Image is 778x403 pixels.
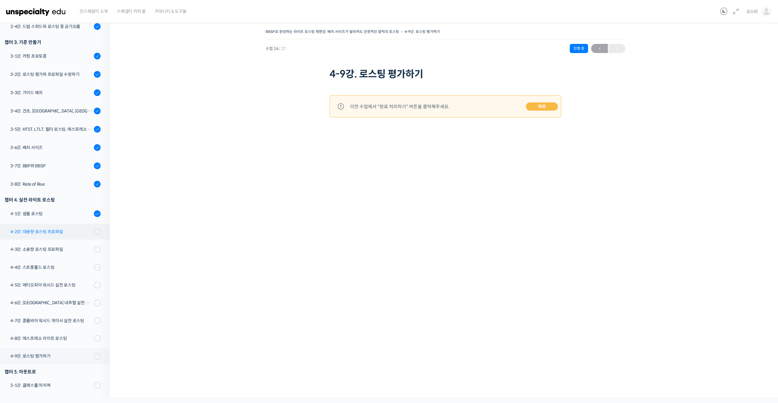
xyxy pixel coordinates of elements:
a: 설정 [79,193,117,209]
div: 3-1강. 커핑 프로토콜 [10,53,92,59]
div: 3-8강. Rate of Rise [10,181,92,187]
div: 4-6강. [GEOGRAPHIC_DATA] 내추럴 실전 로스팅 [10,299,92,306]
span: 설정 [94,202,102,207]
a: 4-9강. 로스팅 평가하기 [405,29,440,34]
h1: 4-9강. 로스팅 평가하기 [330,68,561,80]
a: 대화 [40,193,79,209]
span: 수업 26 [266,47,286,51]
div: 3-4강. 건조, [GEOGRAPHIC_DATA], [GEOGRAPHIC_DATA] 구간의 화력 분배 [10,108,92,114]
div: 진행 중 [570,44,588,53]
span: 홈 [19,202,23,207]
div: 5-1강. 클래스를 마치며 [10,382,92,389]
div: 4-7강. 콜롬비아 워시드 게이샤 실전 로스팅 [10,317,92,324]
div: 3-3강. 가이드 배치 [10,89,92,96]
a: ←이전 [591,44,608,53]
div: 4-1강. 샘플 로스팅 [10,210,92,217]
div: 3-6강. 배치 사이즈 [10,144,92,151]
div: 2-4강. 드럼 스피드와 로스팅 중 공기흐름 [10,23,92,30]
div: 3-7강. BBP와 BBSP [10,162,92,169]
div: 4-4강. 스트롱홀드 로스팅 [10,264,92,271]
div: 챕터 4. 실전 라이트 로스팅 [5,196,101,204]
span: / 27 [279,46,286,51]
div: 4-2강. 대용량 로스팅 프로파일 [10,228,92,235]
a: 홈 [2,193,40,209]
a: BBSP로 완성하는 라이트 로스팅 재연성: 배치 사이즈가 달라져도 안정적인 말릭의 로스팅 [266,29,399,34]
div: 4-8강. 에스프레소 라이트 로스팅 [10,335,92,342]
div: 4-5강. 에티오피아 워시드 실전 로스팅 [10,282,92,288]
div: 챕터 3. 기준 만들기 [5,38,101,46]
div: 챕터 5. 아웃트로 [5,368,101,376]
a: 뒤로 [526,102,558,111]
div: 3-2강. 로스팅 평가와 프로파일 수정하기 [10,71,92,78]
div: 이전 수업에서 "완료 처리하기" 버튼을 클릭해주세요. [350,102,449,111]
div: 4-9강. 로스팅 평가하기 [10,353,92,359]
span: 대화 [56,203,63,208]
div: 4-3강. 소용량 로스팅 프로파일 [10,246,92,253]
div: 3-5강. HTST, LTLT, 필터 로스팅, 에스프레소 로스팅 [10,126,92,133]
span: ← [591,45,608,53]
span: 오스타 [746,9,758,14]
